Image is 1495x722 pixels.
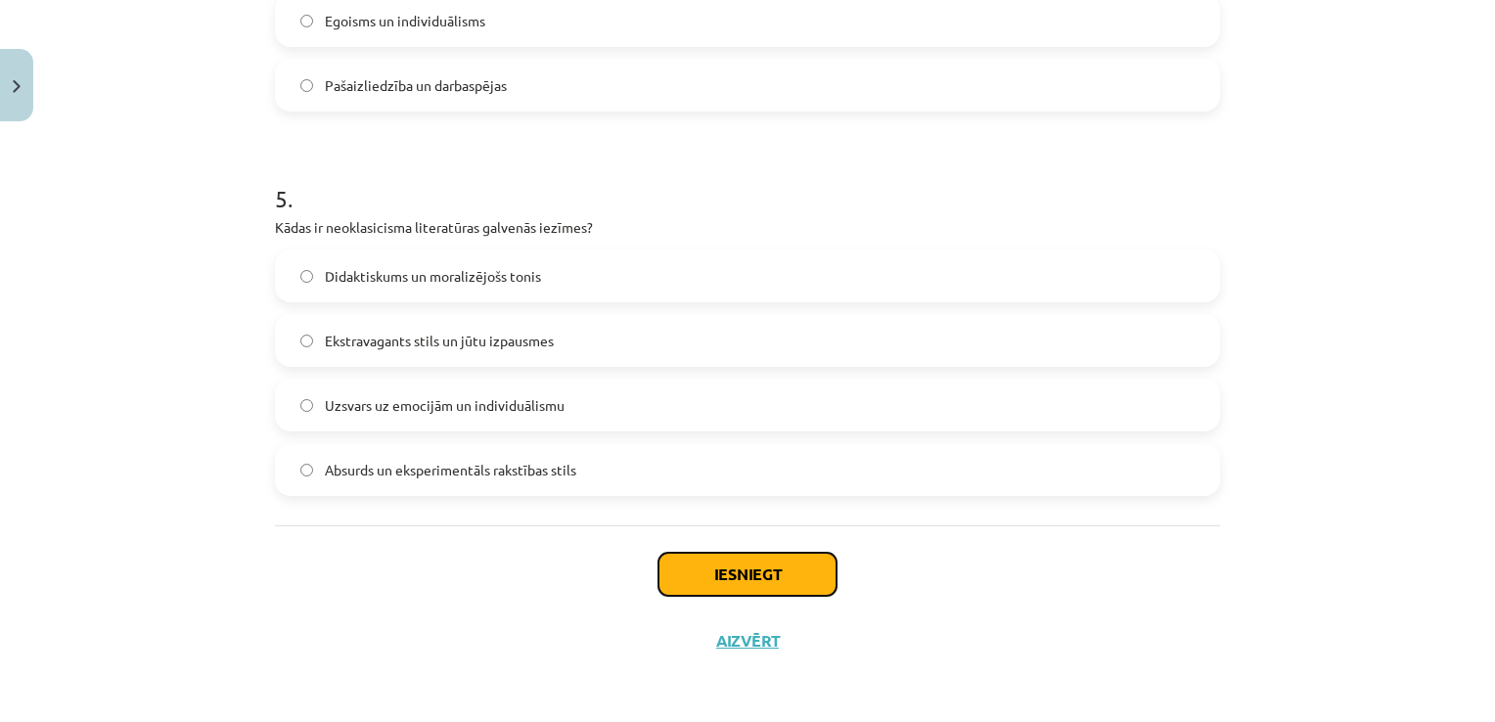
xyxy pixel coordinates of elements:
[300,399,313,412] input: Uzsvars uz emocijām un individuālismu
[300,335,313,347] input: Ekstravagants stils un jūtu izpausmes
[325,331,554,351] span: Ekstravagants stils un jūtu izpausmes
[325,460,576,480] span: Absurds un eksperimentāls rakstības stils
[300,79,313,92] input: Pašaizliedzība un darbaspējas
[710,631,785,651] button: Aizvērt
[300,270,313,283] input: Didaktiskums un moralizējošs tonis
[325,75,507,96] span: Pašaizliedzība un darbaspējas
[325,395,565,416] span: Uzsvars uz emocijām un individuālismu
[13,80,21,93] img: icon-close-lesson-0947bae3869378f0d4975bcd49f059093ad1ed9edebbc8119c70593378902aed.svg
[325,11,485,31] span: Egoisms un individuālisms
[325,266,541,287] span: Didaktiskums un moralizējošs tonis
[300,464,313,476] input: Absurds un eksperimentāls rakstības stils
[658,553,837,596] button: Iesniegt
[275,151,1220,211] h1: 5 .
[300,15,313,27] input: Egoisms un individuālisms
[275,217,1220,238] p: Kādas ir neoklasicisma literatūras galvenās iezīmes?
